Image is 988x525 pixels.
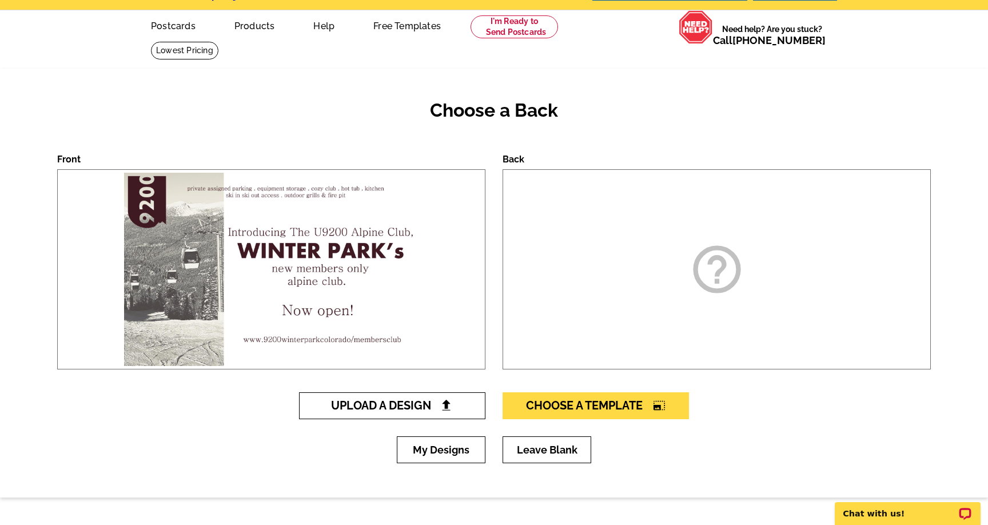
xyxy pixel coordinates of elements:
[397,436,485,463] a: My Designs
[713,34,826,46] span: Call
[57,154,81,165] label: Front
[299,392,485,419] a: Upload A Design
[503,392,689,419] a: Choose A Templatephoto_size_select_large
[827,489,988,525] iframe: LiveChat chat widget
[295,11,353,38] a: Help
[133,11,214,38] a: Postcards
[732,34,826,46] a: [PHONE_NUMBER]
[57,100,931,121] h2: Choose a Back
[679,10,713,44] img: help
[503,154,524,165] label: Back
[526,399,666,412] span: Choose A Template
[688,241,746,298] i: help_outline
[355,11,459,38] a: Free Templates
[440,399,452,411] img: file-upload-black.png
[713,23,831,46] span: Need help? Are you stuck?
[216,11,293,38] a: Products
[121,170,421,369] img: large-thumb.jpg
[331,399,454,412] span: Upload A Design
[653,400,666,411] i: photo_size_select_large
[503,436,591,463] a: Leave Blank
